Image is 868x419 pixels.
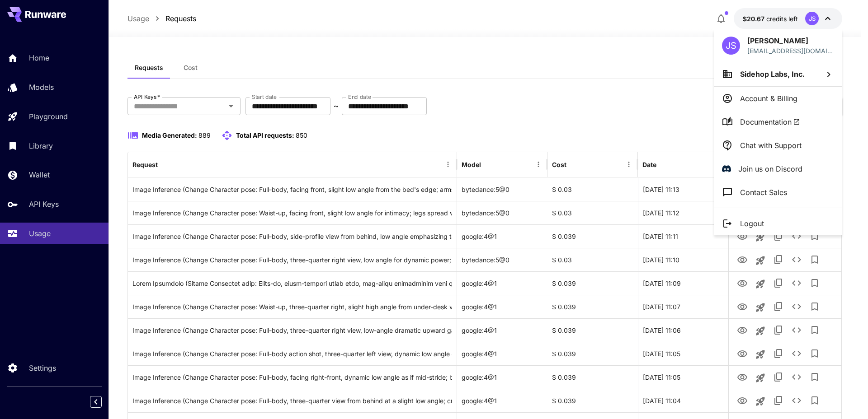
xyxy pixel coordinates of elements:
[740,93,797,104] p: Account & Billing
[740,70,805,79] span: Sidehop Labs, Inc.
[722,37,740,55] div: JS
[740,116,800,127] span: Documentation
[747,46,834,56] p: [EMAIL_ADDRESS][DOMAIN_NAME]
[740,187,787,198] p: Contact Sales
[740,140,802,151] p: Chat with Support
[738,163,802,174] p: Join us on Discord
[714,62,842,86] button: Sidehop Labs, Inc.
[740,218,764,229] p: Logout
[747,35,834,46] p: [PERSON_NAME]
[747,46,834,56] div: info@soga.gg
